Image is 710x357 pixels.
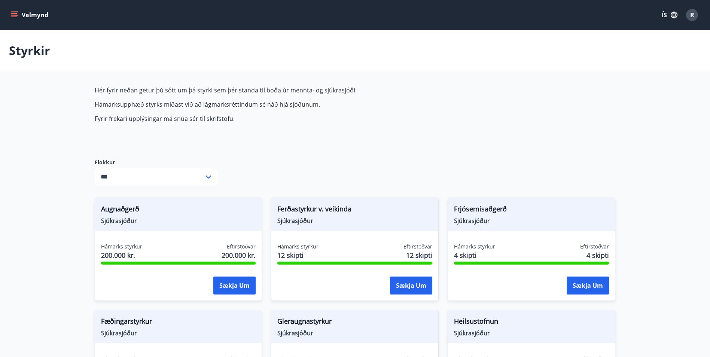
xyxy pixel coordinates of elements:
span: Gleraugnastyrkur [277,316,432,329]
span: 200.000 kr. [101,250,142,260]
button: R [683,6,701,24]
span: Fæðingarstyrkur [101,316,256,329]
span: Sjúkrasjóður [101,217,256,225]
p: Styrkir [9,42,50,59]
span: Eftirstöðvar [580,243,609,250]
button: ÍS [658,8,682,22]
span: 200.000 kr. [222,250,256,260]
span: Eftirstöðvar [403,243,432,250]
span: 12 skipti [277,250,319,260]
label: Flokkur [95,159,218,166]
span: Heilsustofnun [454,316,609,329]
p: Hámarksupphæð styrks miðast við að lágmarksréttindum sé náð hjá sjóðunum. [95,100,448,109]
span: Hámarks styrkur [454,243,495,250]
span: Hámarks styrkur [277,243,319,250]
p: Fyrir frekari upplýsingar má snúa sér til skrifstofu. [95,115,448,123]
span: Sjúkrasjóður [454,329,609,337]
span: Sjúkrasjóður [101,329,256,337]
span: Sjúkrasjóður [277,217,432,225]
span: Eftirstöðvar [227,243,256,250]
span: Frjósemisaðgerð [454,204,609,217]
span: 4 skipti [586,250,609,260]
span: 12 skipti [406,250,432,260]
span: Ferðastyrkur v. veikinda [277,204,432,217]
span: Sjúkrasjóður [454,217,609,225]
button: Sækja um [390,277,432,295]
button: Sækja um [213,277,256,295]
span: Sjúkrasjóður [277,329,432,337]
span: Augnaðgerð [101,204,256,217]
p: Hér fyrir neðan getur þú sótt um þá styrki sem þér standa til boða úr mennta- og sjúkrasjóði. [95,86,448,94]
button: menu [9,8,51,22]
span: Hámarks styrkur [101,243,142,250]
button: Sækja um [567,277,609,295]
span: R [690,11,694,19]
span: 4 skipti [454,250,495,260]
